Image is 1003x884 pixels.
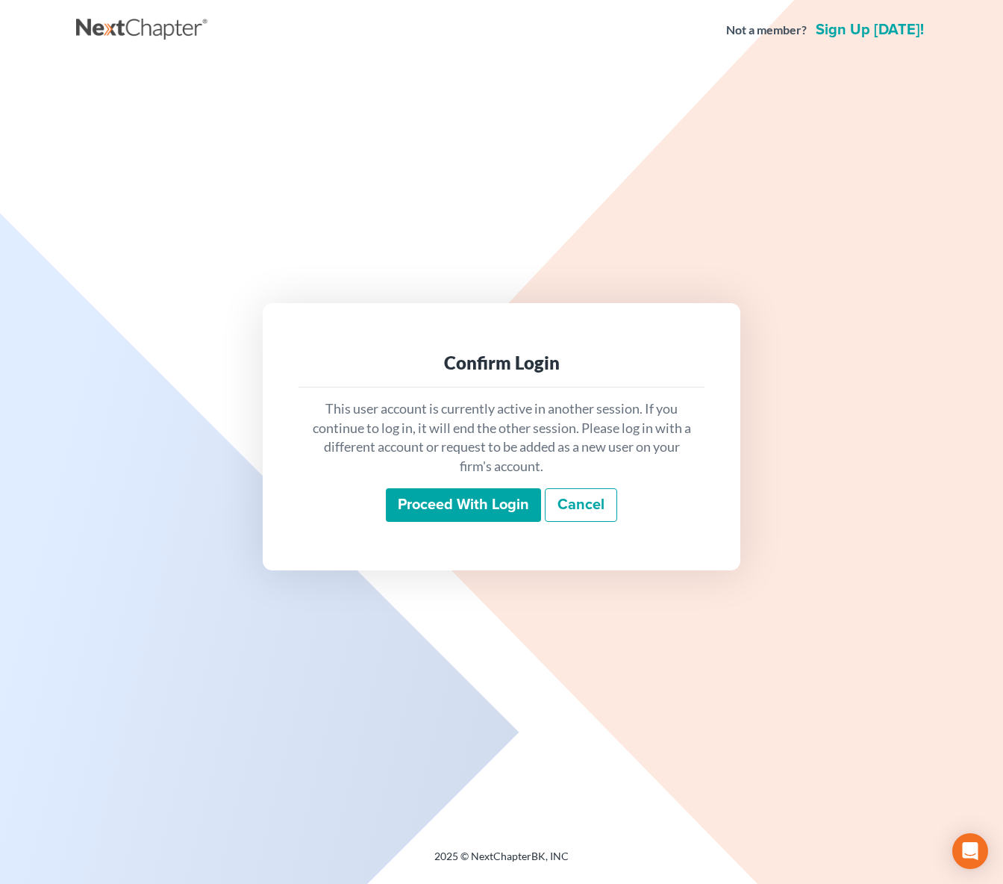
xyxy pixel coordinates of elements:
p: This user account is currently active in another session. If you continue to log in, it will end ... [310,399,693,476]
div: Open Intercom Messenger [952,833,988,869]
strong: Not a member? [726,22,807,39]
a: Cancel [545,488,617,523]
div: Confirm Login [310,351,693,375]
div: 2025 © NextChapterBK, INC [76,849,927,876]
input: Proceed with login [386,488,541,523]
a: Sign up [DATE]! [813,22,927,37]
